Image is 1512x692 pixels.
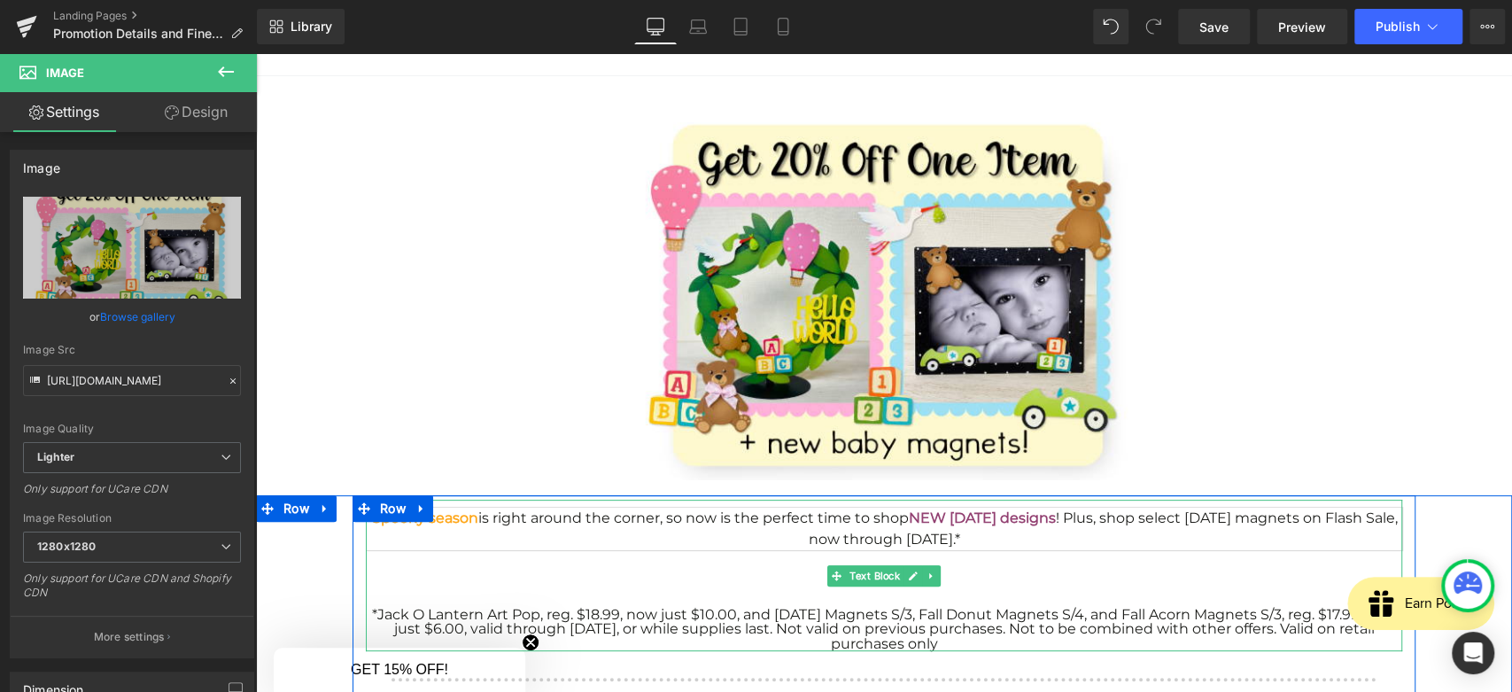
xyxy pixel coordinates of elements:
[1469,9,1505,44] button: More
[634,9,677,44] a: Desktop
[677,9,719,44] a: Laptop
[132,92,260,132] a: Design
[37,450,74,463] b: Lighter
[116,456,1142,494] span: is right around the corner, so now is the perfect time to shop ! Plus, shop select [DATE] magnets...
[1199,18,1229,36] span: Save
[762,9,804,44] a: Mobile
[53,27,223,41] span: Promotion Details and Fine Print
[23,365,241,396] input: Link
[23,307,241,326] div: or
[666,512,685,533] a: Expand / Collapse
[1354,9,1462,44] button: Publish
[653,456,800,473] strong: NEW [DATE] designs
[23,344,241,356] div: Image Src
[23,423,241,435] div: Image Quality
[23,571,241,611] div: Only support for UCare CDN and Shopify CDN
[291,19,332,35] span: Library
[116,553,1141,598] span: *Jack O Lantern Art Pop, reg. $18.99, now just $10.00, and [DATE] Magnets S/3, Fall Donut Magnets...
[100,301,175,332] a: Browse gallery
[541,638,715,665] strong: [DATE] DESIGNS
[1091,524,1238,577] iframe: Button to open loyalty program pop-up
[23,442,58,469] span: Row
[94,629,165,645] p: More settings
[1257,9,1347,44] a: Preview
[1093,9,1128,44] button: Undo
[46,66,84,80] span: Image
[257,9,345,44] a: New Library
[1452,632,1494,674] div: Open Intercom Messenger
[23,482,241,508] div: Only support for UCare CDN
[1278,18,1326,36] span: Preview
[53,9,257,23] a: Landing Pages
[37,540,96,553] b: 1280x1280
[719,9,762,44] a: Tablet
[11,616,253,657] button: More settings
[154,442,177,469] a: Expand / Collapse
[1376,19,1420,34] span: Publish
[58,442,81,469] a: Expand / Collapse
[590,512,648,533] span: Text Block
[23,512,241,525] div: Image Resolution
[1136,9,1171,44] button: Redo
[120,442,154,469] span: Row
[23,151,60,175] div: Image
